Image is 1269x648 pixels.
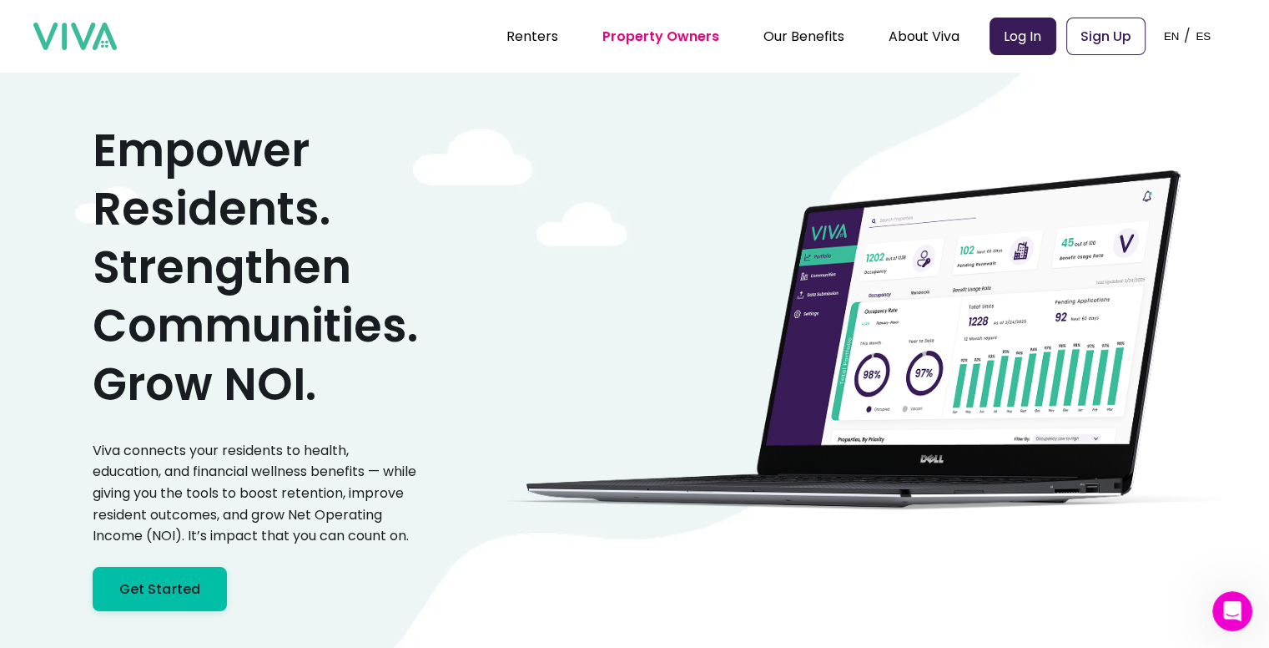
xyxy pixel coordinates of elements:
button: ES [1191,10,1216,62]
iframe: Intercom live chat [1212,591,1252,631]
h1: Empower Residents. Strengthen Communities. Grow NOI. [93,121,418,413]
p: / [1184,23,1191,48]
a: Log In [990,18,1056,55]
a: Get Started [93,567,228,611]
img: viva [33,23,117,51]
div: Our Benefits [763,15,844,57]
a: Property Owners [602,27,719,46]
div: About Viva [889,15,959,57]
button: EN [1159,10,1185,62]
p: Viva connects your residents to health, education, and financial wellness benefits — while giving... [93,440,418,547]
a: Sign Up [1066,18,1146,55]
a: Renters [506,27,558,46]
img: cityscape [471,170,1222,510]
